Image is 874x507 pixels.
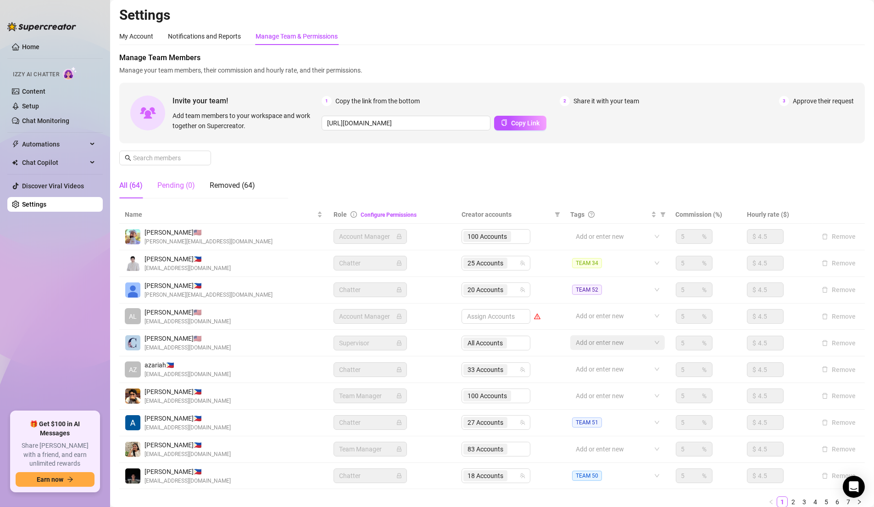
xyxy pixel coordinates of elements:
span: Manage Team Members [119,52,865,63]
a: Settings [22,201,46,208]
span: 27 Accounts [468,417,503,428]
th: Name [119,206,328,224]
a: Setup [22,102,39,110]
span: Account Manager [339,230,401,243]
a: 2 [788,497,798,507]
img: Caylie Clarke [125,335,140,350]
a: Configure Permissions [361,212,417,218]
span: [EMAIL_ADDRESS][DOMAIN_NAME] [145,450,231,459]
span: team [520,473,525,479]
span: Chatter [339,363,401,377]
span: [EMAIL_ADDRESS][DOMAIN_NAME] [145,477,231,485]
a: Content [22,88,45,95]
span: [EMAIL_ADDRESS][DOMAIN_NAME] [145,397,231,406]
span: TEAM 50 [572,471,602,481]
span: left [768,499,774,505]
span: arrow-right [67,476,73,483]
span: team [520,287,525,293]
h2: Settings [119,6,865,24]
a: Discover Viral Videos [22,182,84,190]
button: Remove [818,417,859,428]
img: AI Chatter [63,67,77,80]
span: Creator accounts [462,209,551,220]
span: [EMAIL_ADDRESS][DOMAIN_NAME] [145,317,231,326]
span: 25 Accounts [463,258,507,269]
span: thunderbolt [12,141,19,148]
span: Account Manager [339,310,401,323]
img: Evan Gillis [125,229,140,244]
span: lock [396,446,402,452]
span: Supervisor [339,336,401,350]
span: [PERSON_NAME] 🇵🇭 [145,440,231,450]
span: Manage your team members, their commission and hourly rate, and their permissions. [119,65,865,75]
span: search [125,155,131,161]
span: filter [660,212,666,217]
span: filter [658,208,668,221]
span: lock [396,473,402,479]
span: Share [PERSON_NAME] with a friend, and earn unlimited rewards [16,441,95,468]
span: 25 Accounts [468,258,503,268]
span: 🎁 Get $100 in AI Messages [16,420,95,438]
span: Copy Link [511,119,540,127]
div: All (64) [119,180,143,191]
span: [EMAIL_ADDRESS][DOMAIN_NAME] [145,423,231,432]
span: lock [396,367,402,372]
span: Approve their request [793,96,854,106]
div: Removed (64) [210,180,255,191]
span: Izzy AI Chatter [13,70,59,79]
span: Team Manager [339,442,401,456]
span: 20 Accounts [463,284,507,295]
span: Tags [570,209,585,220]
button: Remove [818,470,859,481]
button: Copy Link [494,116,546,130]
span: [PERSON_NAME] 🇵🇭 [145,281,273,291]
span: team [520,420,525,425]
span: Chatter [339,469,401,483]
span: Add team members to your workspace and work together on Supercreator. [173,111,318,131]
input: Search members [133,153,198,163]
a: 1 [777,497,787,507]
span: lock [396,234,402,239]
img: Carlos Miguel Aguilar [125,468,140,484]
span: [PERSON_NAME] 🇵🇭 [145,387,231,397]
span: lock [396,260,402,266]
img: Paul Andrei Casupanan [125,256,140,271]
span: [EMAIL_ADDRESS][DOMAIN_NAME] [145,344,231,352]
span: [PERSON_NAME] 🇺🇸 [145,333,231,344]
a: 3 [799,497,809,507]
span: Name [125,209,315,220]
span: [EMAIL_ADDRESS][DOMAIN_NAME] [145,264,231,273]
span: [PERSON_NAME] 🇵🇭 [145,467,231,477]
span: info-circle [351,211,357,218]
a: 7 [843,497,853,507]
button: Remove [818,311,859,322]
a: 5 [821,497,831,507]
button: Remove [818,338,859,349]
span: 2 [560,96,570,106]
img: Antonio Hernan Arabejo [125,415,140,430]
span: [PERSON_NAME][EMAIL_ADDRESS][DOMAIN_NAME] [145,291,273,299]
span: TEAM 34 [572,258,602,268]
span: 18 Accounts [468,471,503,481]
span: right [857,499,862,505]
img: logo-BBDzfeDw.svg [7,22,76,31]
span: Earn now [37,476,63,483]
img: Ana Brand [125,442,140,457]
span: TEAM 52 [572,285,602,295]
div: Pending (0) [157,180,195,191]
a: 6 [832,497,842,507]
span: [EMAIL_ADDRESS][DOMAIN_NAME] [145,370,231,379]
span: lock [396,287,402,293]
span: AZ [129,365,137,375]
button: Remove [818,390,859,401]
span: warning [534,313,540,320]
th: Commission (%) [670,206,741,224]
span: lock [396,340,402,346]
span: Share it with your team [573,96,639,106]
button: Remove [818,231,859,242]
span: lock [396,420,402,425]
span: AL [129,311,137,321]
span: 20 Accounts [468,285,503,295]
span: Chatter [339,283,401,297]
button: Remove [818,364,859,375]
